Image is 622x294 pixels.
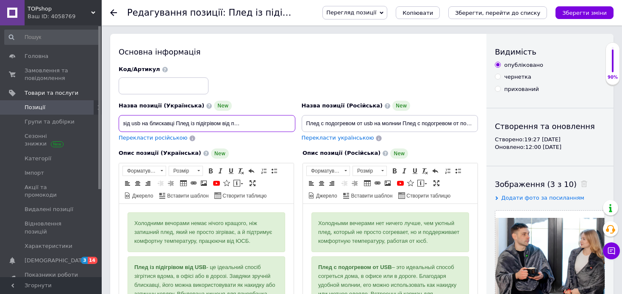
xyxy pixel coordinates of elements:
[25,104,45,111] span: Позиції
[15,59,159,121] div: – это идеальный способ согреться дома, в офисе или в дороге. Благодаря удобной молнии, его можно ...
[342,191,394,200] a: Вставити шаблон
[306,166,350,176] a: Форматування
[307,179,316,188] a: По лівому краю
[363,179,372,188] a: Таблиця
[25,89,78,97] span: Товари та послуги
[403,10,433,16] span: Копіювати
[8,8,166,289] body: Редактор, 7A5E1B31-BB79-4312-8876-5AF156C8E986
[555,6,614,19] button: Зберегти зміни
[214,101,232,111] span: New
[495,143,605,151] div: Оновлено: 12:00 [DATE]
[123,179,132,188] a: По лівому краю
[222,179,231,188] a: Вставити іконку
[562,10,607,16] i: Зберегти зміни
[25,169,44,177] span: Імпорт
[119,150,201,156] span: Опис позиції (Українська)
[212,179,221,188] a: Додати відео з YouTube
[131,192,153,200] span: Джерело
[269,166,279,176] a: Вставити/видалити маркований список
[133,179,142,188] a: По центру
[455,10,540,16] i: Зберегти, перейти до списку
[495,121,605,132] div: Створення та оновлення
[430,166,440,176] a: Повернути (Ctrl+Z)
[25,132,78,148] span: Сезонні знижки
[302,102,383,109] span: Назва позиції (Російська)
[397,191,452,200] a: Створити таблицю
[606,74,619,80] div: 90%
[169,166,203,176] a: Розмір
[25,184,78,199] span: Акції та промокоди
[432,179,441,188] a: Максимізувати
[373,179,382,188] a: Вставити/Редагувати посилання (Ctrl+L)
[15,60,87,66] strong: Плед із підігрівом від USB
[8,8,166,280] body: Редактор, D6EBB9ED-1EE9-4B8E-BC0B-5FF676C04B0D
[226,166,236,176] a: Підкреслений (Ctrl+U)
[504,61,543,69] div: опубліковано
[25,67,78,82] span: Замовлення та повідомлення
[216,166,225,176] a: Курсив (Ctrl+I)
[400,166,409,176] a: Курсив (Ctrl+I)
[416,179,428,188] a: Вставити повідомлення
[448,6,547,19] button: Зберегти, перейти до списку
[4,30,100,45] input: Пошук
[25,206,73,213] span: Видалені позиції
[495,47,605,57] div: Видимість
[15,59,159,112] div: - це ідеальний спосіб зігрітися вдома, в офісі або в дорозі. Завдяки зручній блискавці, його можн...
[504,85,539,93] div: прихований
[420,166,430,176] a: Видалити форматування
[143,179,153,188] a: По правому краю
[405,192,450,200] span: Створити таблицю
[350,179,359,188] a: Збільшити відступ
[303,150,380,156] span: Опис позиції (Російська)
[390,166,399,176] a: Жирний (Ctrl+B)
[396,6,440,19] button: Копіювати
[81,257,88,264] span: 3
[28,13,102,20] div: Ваш ID: 4058769
[307,191,339,200] a: Джерело
[259,166,269,176] a: Вставити/видалити нумерований список
[603,242,620,259] button: Чат з покупцем
[353,166,378,176] span: Розмір
[189,179,198,188] a: Вставити/Редагувати посилання (Ctrl+L)
[443,166,453,176] a: Вставити/видалити нумерований список
[166,179,175,188] a: Збільшити відступ
[327,179,336,188] a: По правому краю
[119,47,478,57] div: Основна інформація
[410,166,419,176] a: Підкреслений (Ctrl+U)
[221,192,267,200] span: Створити таблицю
[406,179,415,188] a: Вставити іконку
[302,115,478,132] input: Наприклад, H&M жіноча сукня зелена 38 розмір вечірня максі з блискітками
[25,118,75,126] span: Групи та добірки
[25,242,72,250] span: Характеристики
[495,136,605,143] div: Створено: 19:27 [DATE]
[166,192,209,200] span: Вставити шаблон
[25,257,87,264] span: [DEMOGRAPHIC_DATA]
[213,191,268,200] a: Створити таблицю
[353,166,387,176] a: Розмір
[119,102,204,109] span: Назва позиції (Українська)
[504,73,531,81] div: чернетка
[25,271,78,286] span: Показники роботи компанії
[307,166,342,176] span: Форматування
[119,66,160,72] span: Код/Артикул
[206,166,215,176] a: Жирний (Ctrl+B)
[605,42,620,85] div: 90% Якість заповнення
[25,155,51,162] span: Категорії
[179,179,188,188] a: Таблиця
[199,179,208,188] a: Зображення
[340,179,349,188] a: Зменшити відступ
[15,60,89,66] strong: Плед с подогревом от USB
[302,135,374,141] span: Перекласти українською
[326,9,376,16] span: Перегляд позиції
[25,220,78,235] span: Відновлення позицій
[122,166,166,176] a: Форматування
[119,135,187,141] span: Перекласти російською
[392,101,410,111] span: New
[453,166,463,176] a: Вставити/видалити маркований список
[15,15,159,41] div: Холодными вечерами нет ничего лучше, чем уютный плед, который не просто согревает, но и поддержив...
[156,179,165,188] a: Зменшити відступ
[390,148,408,159] span: New
[248,179,257,188] a: Максимізувати
[119,115,295,132] input: Наприклад, H&M жіноча сукня зелена 38 розмір вечірня максі з блискітками
[25,52,48,60] span: Головна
